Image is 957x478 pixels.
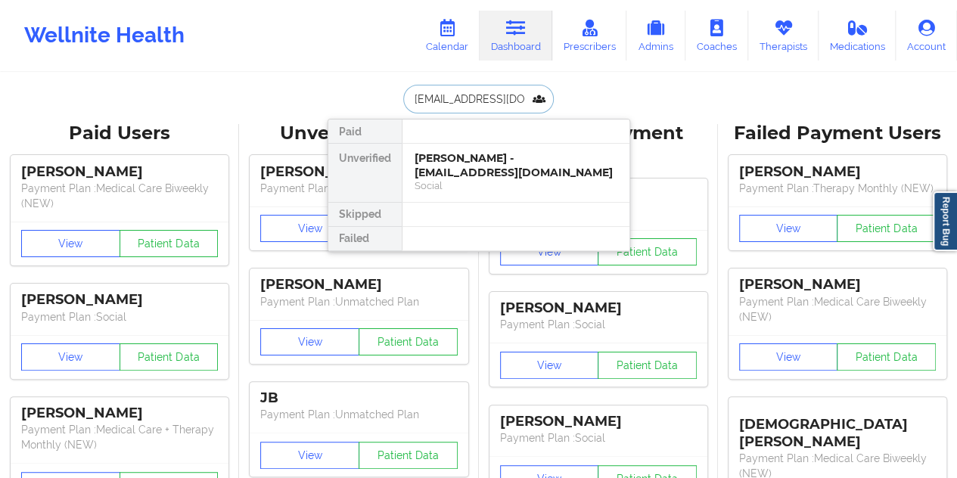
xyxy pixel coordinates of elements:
div: [PERSON_NAME] [21,163,218,181]
p: Payment Plan : Unmatched Plan [260,294,457,309]
div: [PERSON_NAME] [260,163,457,181]
p: Payment Plan : Medical Care Biweekly (NEW) [739,294,936,324]
div: Paid Users [11,122,228,145]
div: Social [415,179,617,192]
button: View [500,352,599,379]
p: Payment Plan : Medical Care Biweekly (NEW) [21,181,218,211]
button: View [739,215,838,242]
a: Dashboard [480,11,552,61]
p: Payment Plan : Social [500,430,697,445]
button: Patient Data [837,215,936,242]
div: [PERSON_NAME] [739,163,936,181]
div: Failed Payment Users [729,122,946,145]
div: [PERSON_NAME] [739,276,936,293]
button: Patient Data [120,230,219,257]
p: Payment Plan : Unmatched Plan [260,407,457,422]
button: Patient Data [359,442,458,469]
a: Therapists [748,11,819,61]
div: Unverified [328,144,402,203]
div: [DEMOGRAPHIC_DATA][PERSON_NAME] [739,405,936,451]
button: View [739,343,838,371]
a: Coaches [685,11,748,61]
button: Patient Data [598,352,697,379]
a: Medications [819,11,896,61]
div: Skipped [328,203,402,227]
button: View [21,230,120,257]
a: Admins [626,11,685,61]
div: [PERSON_NAME] [21,291,218,309]
a: Report Bug [933,191,957,251]
button: View [500,238,599,265]
button: View [260,215,359,242]
div: Unverified Users [250,122,468,145]
div: [PERSON_NAME] [21,405,218,422]
a: Calendar [415,11,480,61]
a: Prescribers [552,11,627,61]
div: Failed [328,227,402,251]
button: Patient Data [120,343,219,371]
button: View [260,442,359,469]
div: [PERSON_NAME] [260,276,457,293]
button: View [21,343,120,371]
button: Patient Data [598,238,697,265]
a: Account [896,11,957,61]
div: Paid [328,119,402,144]
p: Payment Plan : Social [500,317,697,332]
button: View [260,328,359,355]
div: [PERSON_NAME] - [EMAIL_ADDRESS][DOMAIN_NAME] [415,151,617,179]
p: Payment Plan : Unmatched Plan [260,181,457,196]
div: JB [260,390,457,407]
div: [PERSON_NAME] [500,413,697,430]
p: Payment Plan : Social [21,309,218,324]
p: Payment Plan : Therapy Monthly (NEW) [739,181,936,196]
button: Patient Data [359,328,458,355]
div: [PERSON_NAME] [500,300,697,317]
p: Payment Plan : Medical Care + Therapy Monthly (NEW) [21,422,218,452]
button: Patient Data [837,343,936,371]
